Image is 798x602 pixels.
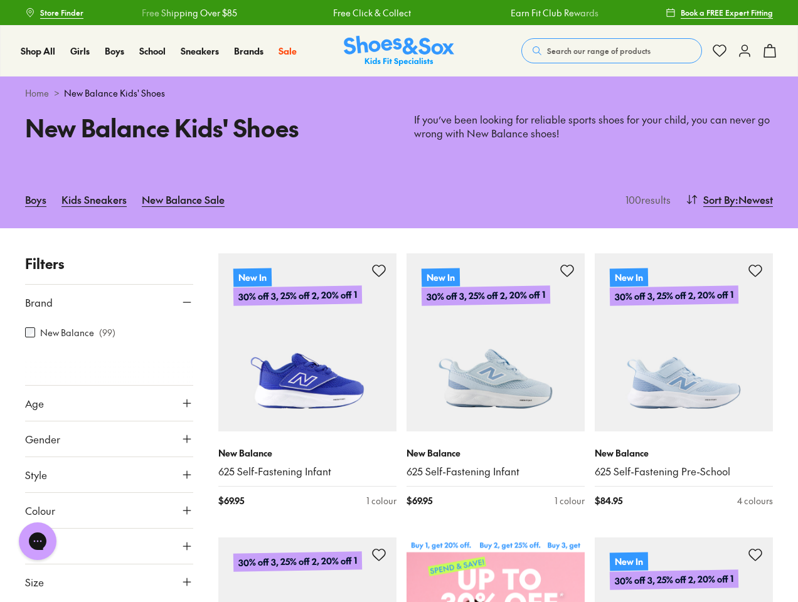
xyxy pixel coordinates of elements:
p: 30% off 3, 25% off 2, 20% off 1 [233,551,362,572]
button: Gender [25,421,193,457]
p: New Balance [218,446,396,460]
button: Age [25,386,193,421]
span: Book a FREE Expert Fitting [681,7,773,18]
a: Free Click & Collect [331,6,409,19]
span: Boys [105,45,124,57]
div: 1 colour [366,494,396,507]
p: 30% off 3, 25% off 2, 20% off 1 [610,285,738,306]
a: New In30% off 3, 25% off 2, 20% off 1 [407,253,585,431]
a: New In30% off 3, 25% off 2, 20% off 1 [595,253,773,431]
a: Book a FREE Expert Fitting [666,1,773,24]
a: Earn Fit Club Rewards [509,6,597,19]
a: 625 Self-Fastening Infant [407,465,585,478]
a: Sneakers [181,45,219,58]
h1: New Balance Kids' Shoes [25,110,384,145]
p: 30% off 3, 25% off 2, 20% off 1 [422,285,550,306]
span: Style [25,467,47,482]
a: 625 Self-Fastening Infant [218,465,396,478]
span: Sale [279,45,297,57]
span: Sneakers [181,45,219,57]
a: Girls [70,45,90,58]
p: New In [422,268,460,287]
p: 30% off 3, 25% off 2, 20% off 1 [610,569,738,590]
p: 30% off 3, 25% off 2, 20% off 1 [233,285,362,306]
a: Boys [25,186,46,213]
span: Search our range of products [547,45,651,56]
div: 1 colour [555,494,585,507]
a: New Balance Sale [142,186,225,213]
p: 100 results [620,192,671,207]
div: 4 colours [737,494,773,507]
span: New Balance Kids' Shoes [64,87,165,100]
span: Colour [25,503,55,518]
a: Free Shipping Over $85 [141,6,236,19]
p: ( 99 ) [99,326,115,339]
a: Home [25,87,49,100]
span: Age [25,396,44,411]
p: New In [610,552,648,571]
span: $ 84.95 [595,494,622,507]
a: Shoes & Sox [344,36,454,66]
button: Price [25,529,193,564]
button: Colour [25,493,193,528]
p: New In [610,268,648,287]
p: Filters [25,253,193,274]
a: Sale [279,45,297,58]
button: Style [25,457,193,492]
span: $ 69.95 [218,494,244,507]
a: New In30% off 3, 25% off 2, 20% off 1 [218,253,396,431]
a: School [139,45,166,58]
span: Brand [25,295,53,310]
a: Store Finder [25,1,83,24]
span: Brands [234,45,263,57]
span: Gender [25,431,60,446]
span: Size [25,574,44,589]
p: New Balance [407,446,585,460]
span: : Newest [735,192,773,207]
a: Boys [105,45,124,58]
p: New In [233,268,272,287]
button: Brand [25,285,193,320]
button: Size [25,564,193,599]
div: > [25,87,773,100]
label: New Balance [40,326,94,339]
a: 625 Self-Fastening Pre-School [595,465,773,478]
span: Girls [70,45,90,57]
span: $ 69.95 [407,494,432,507]
a: Shop All [21,45,55,58]
span: Store Finder [40,7,83,18]
button: Search our range of products [521,38,702,63]
span: School [139,45,166,57]
span: Sort By [703,192,735,207]
p: New Balance [595,446,773,460]
iframe: Gorgias live chat messenger [13,518,63,564]
p: If you’ve been looking for reliable sports shoes for your child, you can never go wrong with New ... [414,113,773,140]
a: Kids Sneakers [61,186,127,213]
span: Shop All [21,45,55,57]
a: Brands [234,45,263,58]
button: Sort By:Newest [686,186,773,213]
img: SNS_Logo_Responsive.svg [344,36,454,66]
